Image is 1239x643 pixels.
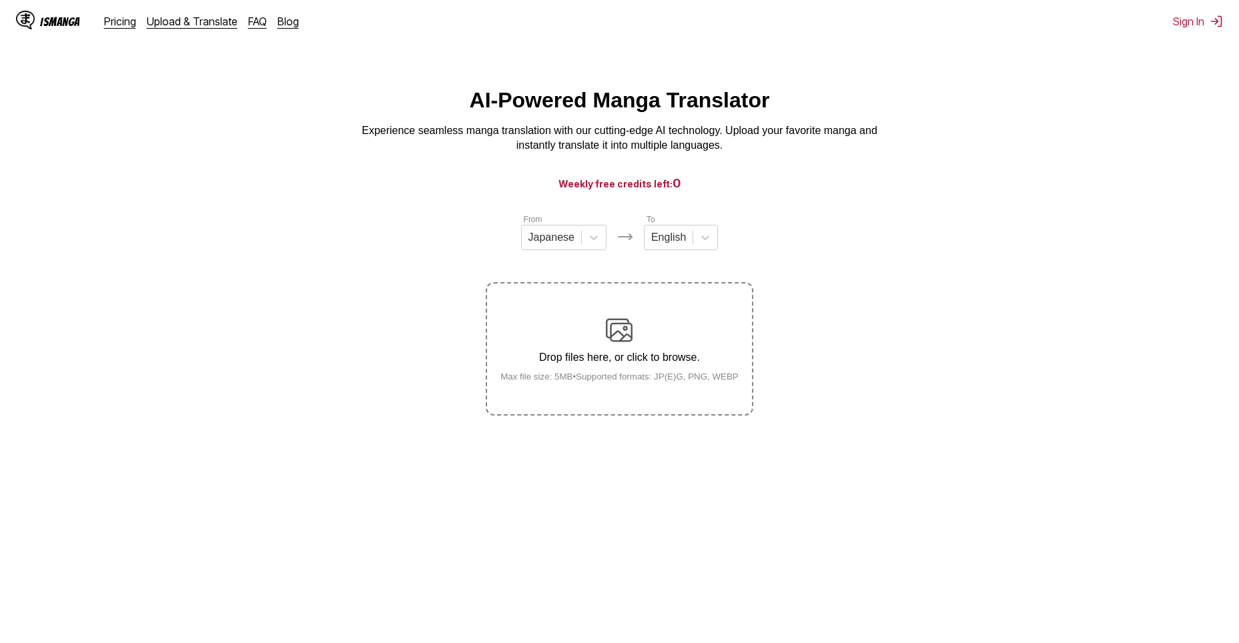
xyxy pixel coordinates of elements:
[1210,15,1223,28] img: Sign out
[104,15,136,28] a: Pricing
[490,352,749,364] p: Drop files here, or click to browse.
[617,229,633,245] img: Languages icon
[647,215,655,224] label: To
[147,15,238,28] a: Upload & Translate
[490,372,749,382] small: Max file size: 5MB • Supported formats: JP(E)G, PNG, WEBP
[40,15,80,28] div: IsManga
[248,15,267,28] a: FAQ
[1173,15,1223,28] button: Sign In
[32,175,1207,191] h3: Weekly free credits left:
[278,15,299,28] a: Blog
[16,11,35,29] img: IsManga Logo
[353,123,887,153] p: Experience seamless manga translation with our cutting-edge AI technology. Upload your favorite m...
[673,176,681,190] span: 0
[524,215,542,224] label: From
[16,11,104,32] a: IsManga LogoIsManga
[470,88,770,113] h1: AI-Powered Manga Translator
